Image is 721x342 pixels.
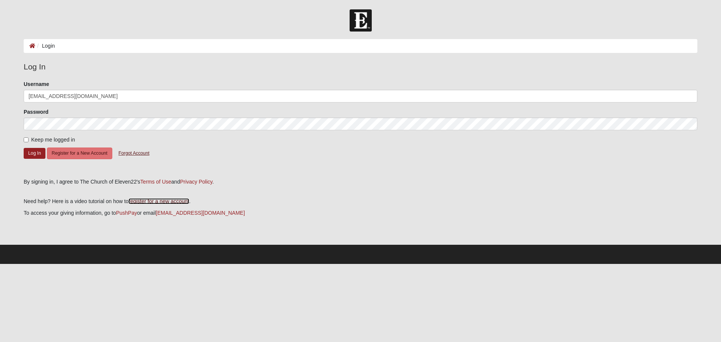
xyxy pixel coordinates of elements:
[24,80,49,88] label: Username
[128,198,189,204] a: register for a new account
[156,210,245,216] a: [EMAIL_ADDRESS][DOMAIN_NAME]
[116,210,137,216] a: PushPay
[24,178,697,186] div: By signing in, I agree to The Church of Eleven22's and .
[35,42,55,50] li: Login
[24,108,48,116] label: Password
[24,209,697,217] p: To access your giving information, go to or email
[31,137,75,143] span: Keep me logged in
[350,9,372,32] img: Church of Eleven22 Logo
[24,61,697,73] legend: Log In
[114,148,154,159] button: Forgot Account
[140,179,171,185] a: Terms of Use
[24,148,45,159] button: Log In
[24,137,29,142] input: Keep me logged in
[47,148,112,159] button: Register for a New Account
[24,197,697,205] p: Need help? Here is a video tutorial on how to .
[180,179,212,185] a: Privacy Policy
